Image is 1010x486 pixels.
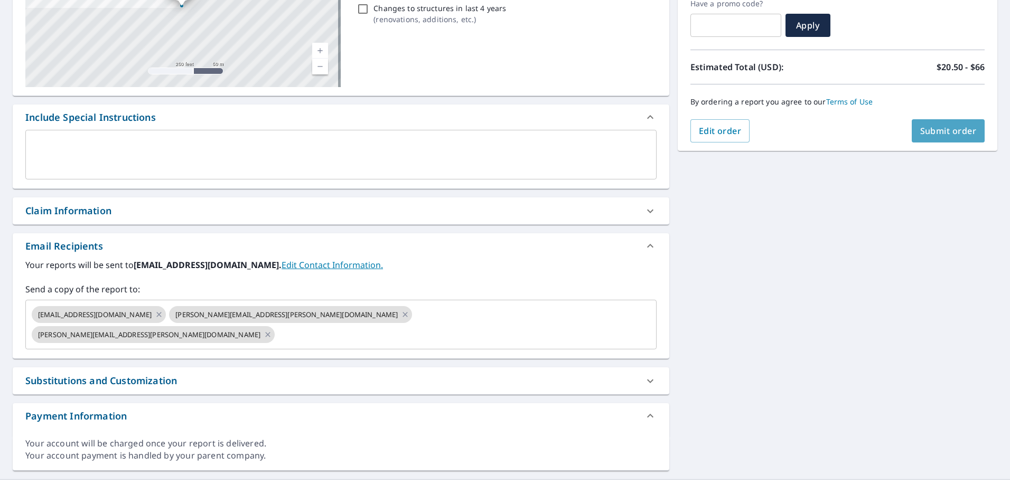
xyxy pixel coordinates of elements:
p: By ordering a report you agree to our [690,97,985,107]
a: Terms of Use [826,97,873,107]
p: Changes to structures in last 4 years [373,3,506,14]
a: EditContactInfo [282,259,383,271]
p: $20.50 - $66 [937,61,985,73]
div: Claim Information [25,204,111,218]
div: Payment Information [25,409,127,423]
div: [PERSON_NAME][EMAIL_ADDRESS][PERSON_NAME][DOMAIN_NAME] [32,326,275,343]
div: Your account will be charged once your report is delivered. [25,437,657,450]
div: [EMAIL_ADDRESS][DOMAIN_NAME] [32,306,166,323]
span: [EMAIL_ADDRESS][DOMAIN_NAME] [32,310,158,320]
div: Include Special Instructions [13,104,669,130]
div: Email Recipients [13,233,669,259]
button: Submit order [912,119,985,142]
label: Your reports will be sent to [25,259,657,271]
div: [PERSON_NAME][EMAIL_ADDRESS][PERSON_NAME][DOMAIN_NAME] [169,306,412,323]
div: Claim Information [13,197,669,224]
a: Current Level 17, Zoom Out [312,59,328,74]
p: Estimated Total (USD): [690,61,838,73]
span: Edit order [699,125,742,137]
span: [PERSON_NAME][EMAIL_ADDRESS][PERSON_NAME][DOMAIN_NAME] [169,310,404,320]
div: Email Recipients [25,239,103,253]
div: Include Special Instructions [25,110,156,125]
a: Current Level 17, Zoom In [312,43,328,59]
div: Substitutions and Customization [13,367,669,394]
label: Send a copy of the report to: [25,283,657,296]
p: ( renovations, additions, etc. ) [373,14,506,25]
span: Apply [794,20,822,31]
div: Substitutions and Customization [25,374,177,388]
div: Your account payment is handled by your parent company. [25,450,657,462]
b: [EMAIL_ADDRESS][DOMAIN_NAME]. [134,259,282,271]
div: Payment Information [13,403,669,428]
button: Apply [785,14,830,37]
button: Edit order [690,119,750,142]
span: Submit order [920,125,977,137]
span: [PERSON_NAME][EMAIL_ADDRESS][PERSON_NAME][DOMAIN_NAME] [32,330,267,340]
